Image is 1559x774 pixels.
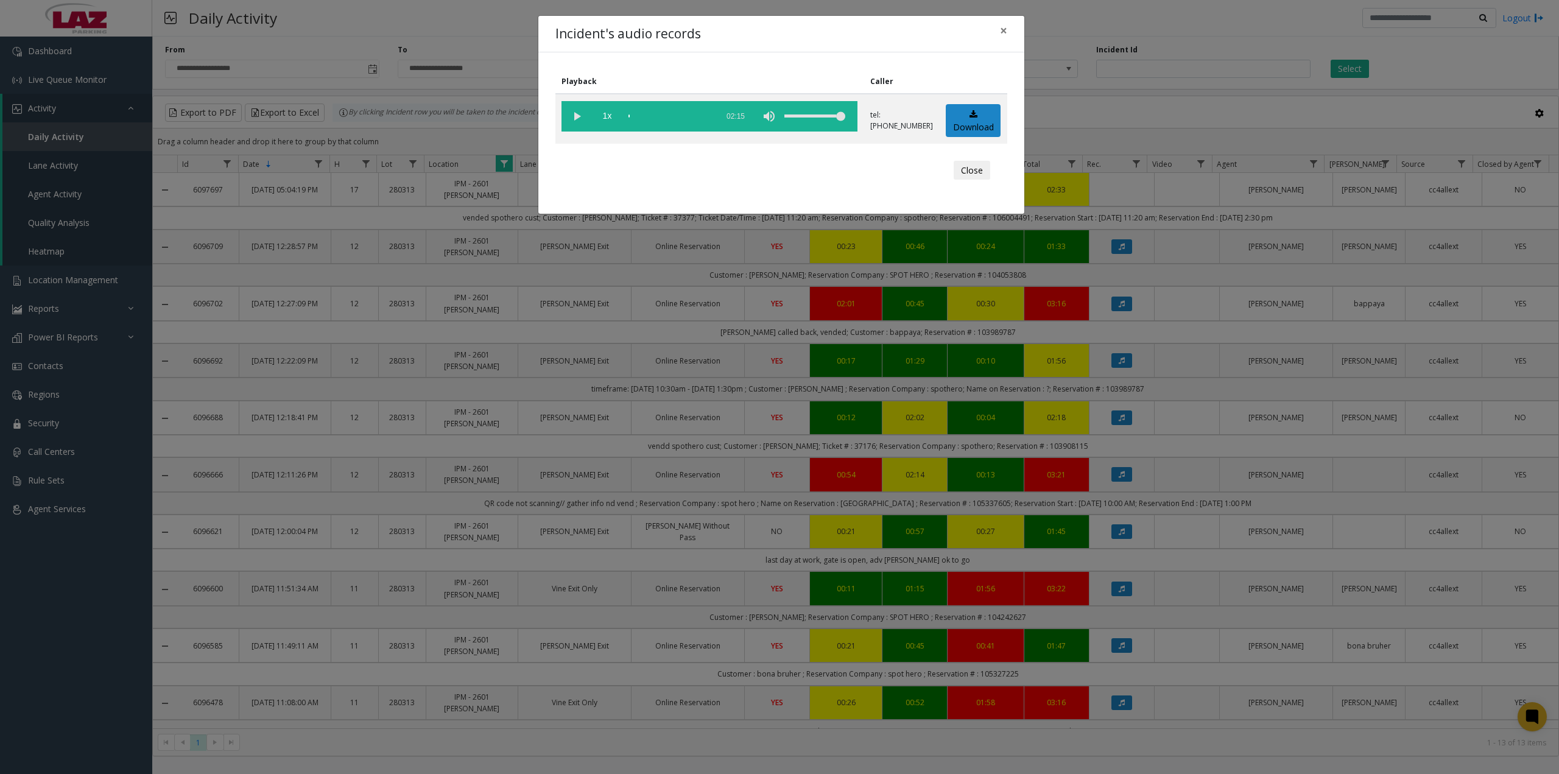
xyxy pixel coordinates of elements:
[954,161,990,180] button: Close
[946,104,1001,138] a: Download
[628,101,711,132] div: scrub bar
[784,101,845,132] div: volume level
[592,101,622,132] span: playback speed button
[555,69,864,94] th: Playback
[870,110,933,132] p: tel:[PHONE_NUMBER]
[991,16,1016,46] button: Close
[1000,22,1007,39] span: ×
[864,69,940,94] th: Caller
[555,24,701,44] h4: Incident's audio records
